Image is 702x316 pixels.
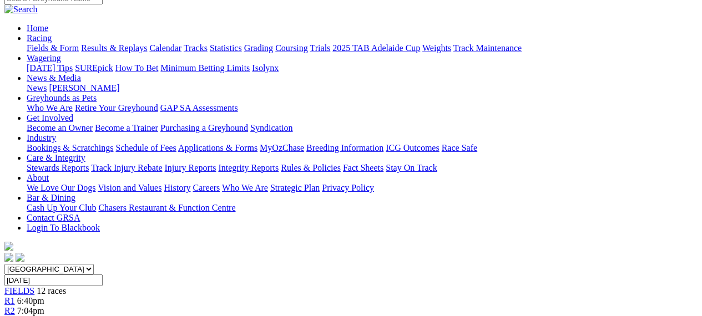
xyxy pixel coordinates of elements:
[4,286,34,295] a: FIELDS
[91,163,162,172] a: Track Injury Rebate
[222,183,268,192] a: Who We Are
[244,43,273,53] a: Grading
[81,43,147,53] a: Results & Replays
[27,103,73,113] a: Who We Are
[453,43,522,53] a: Track Maintenance
[218,163,279,172] a: Integrity Reports
[386,163,437,172] a: Stay On Track
[4,274,103,286] input: Select date
[260,143,304,152] a: MyOzChase
[4,296,15,305] a: R1
[27,163,89,172] a: Stewards Reports
[27,153,85,162] a: Care & Integrity
[27,143,698,153] div: Industry
[275,43,308,53] a: Coursing
[164,183,190,192] a: History
[49,83,119,93] a: [PERSON_NAME]
[252,63,279,73] a: Isolynx
[422,43,451,53] a: Weights
[149,43,181,53] a: Calendar
[115,143,176,152] a: Schedule of Fees
[184,43,208,53] a: Tracks
[4,242,13,251] img: logo-grsa-white.png
[27,183,698,193] div: About
[441,143,477,152] a: Race Safe
[27,143,113,152] a: Bookings & Scratchings
[160,103,238,113] a: GAP SA Assessments
[27,213,80,222] a: Contact GRSA
[27,33,52,43] a: Racing
[27,163,698,173] div: Care & Integrity
[98,183,161,192] a: Vision and Values
[4,253,13,262] img: facebook.svg
[27,73,81,83] a: News & Media
[27,223,100,232] a: Login To Blackbook
[4,306,15,315] a: R2
[16,253,24,262] img: twitter.svg
[27,113,73,123] a: Get Involved
[343,163,383,172] a: Fact Sheets
[95,123,158,132] a: Become a Trainer
[27,23,48,33] a: Home
[193,183,220,192] a: Careers
[164,163,216,172] a: Injury Reports
[27,203,698,213] div: Bar & Dining
[27,43,79,53] a: Fields & Form
[270,183,320,192] a: Strategic Plan
[27,103,698,113] div: Greyhounds as Pets
[27,123,93,132] a: Become an Owner
[332,43,420,53] a: 2025 TAB Adelaide Cup
[98,203,235,212] a: Chasers Restaurant & Function Centre
[160,123,248,132] a: Purchasing a Greyhound
[27,83,47,93] a: News
[27,183,95,192] a: We Love Our Dogs
[27,83,698,93] div: News & Media
[160,63,250,73] a: Minimum Betting Limits
[37,286,66,295] span: 12 races
[17,306,44,315] span: 7:04pm
[178,143,257,152] a: Applications & Forms
[27,203,96,212] a: Cash Up Your Club
[27,63,73,73] a: [DATE] Tips
[322,183,374,192] a: Privacy Policy
[115,63,159,73] a: How To Bet
[210,43,242,53] a: Statistics
[250,123,292,132] a: Syndication
[281,163,341,172] a: Rules & Policies
[27,133,56,142] a: Industry
[306,143,383,152] a: Breeding Information
[27,63,698,73] div: Wagering
[27,193,75,202] a: Bar & Dining
[27,173,49,182] a: About
[4,4,38,14] img: Search
[17,296,44,305] span: 6:40pm
[27,53,61,63] a: Wagering
[310,43,330,53] a: Trials
[27,43,698,53] div: Racing
[27,93,97,103] a: Greyhounds as Pets
[75,103,158,113] a: Retire Your Greyhound
[27,123,698,133] div: Get Involved
[386,143,439,152] a: ICG Outcomes
[75,63,113,73] a: SUREpick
